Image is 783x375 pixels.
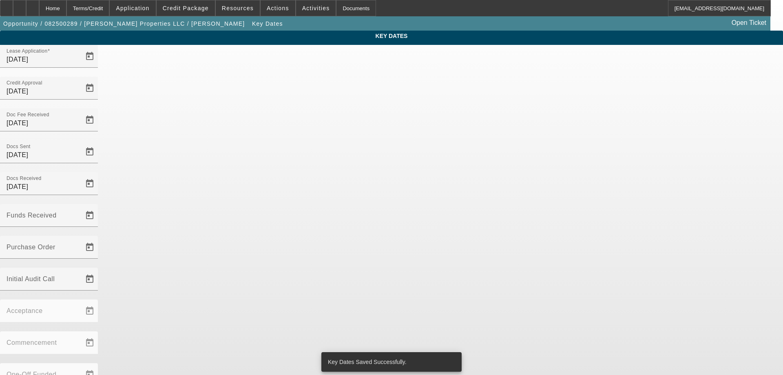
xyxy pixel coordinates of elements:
[82,80,98,96] button: Open calendar
[82,271,98,287] button: Open calendar
[222,5,254,11] span: Resources
[7,307,43,314] mat-label: Acceptance
[82,48,98,64] button: Open calendar
[216,0,260,16] button: Resources
[7,212,57,219] mat-label: Funds Received
[7,275,55,282] mat-label: Initial Audit Call
[267,5,289,11] span: Actions
[82,207,98,224] button: Open calendar
[157,0,215,16] button: Credit Package
[7,339,57,346] mat-label: Commencement
[82,175,98,192] button: Open calendar
[3,20,245,27] span: Opportunity / 082500289 / [PERSON_NAME] Properties LLC / [PERSON_NAME]
[296,0,336,16] button: Activities
[728,16,770,30] a: Open Ticket
[110,0,155,16] button: Application
[7,176,42,181] mat-label: Docs Received
[7,112,49,118] mat-label: Doc Fee Received
[7,244,55,251] mat-label: Purchase Order
[82,144,98,160] button: Open calendar
[7,144,31,149] mat-label: Docs Sent
[7,49,47,54] mat-label: Lease Application
[7,80,42,86] mat-label: Credit Approval
[82,239,98,255] button: Open calendar
[116,5,149,11] span: Application
[321,352,458,372] div: Key Dates Saved Successfully.
[163,5,209,11] span: Credit Package
[252,20,283,27] span: Key Dates
[302,5,330,11] span: Activities
[82,112,98,128] button: Open calendar
[6,33,777,39] span: Key Dates
[261,0,295,16] button: Actions
[250,16,285,31] button: Key Dates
